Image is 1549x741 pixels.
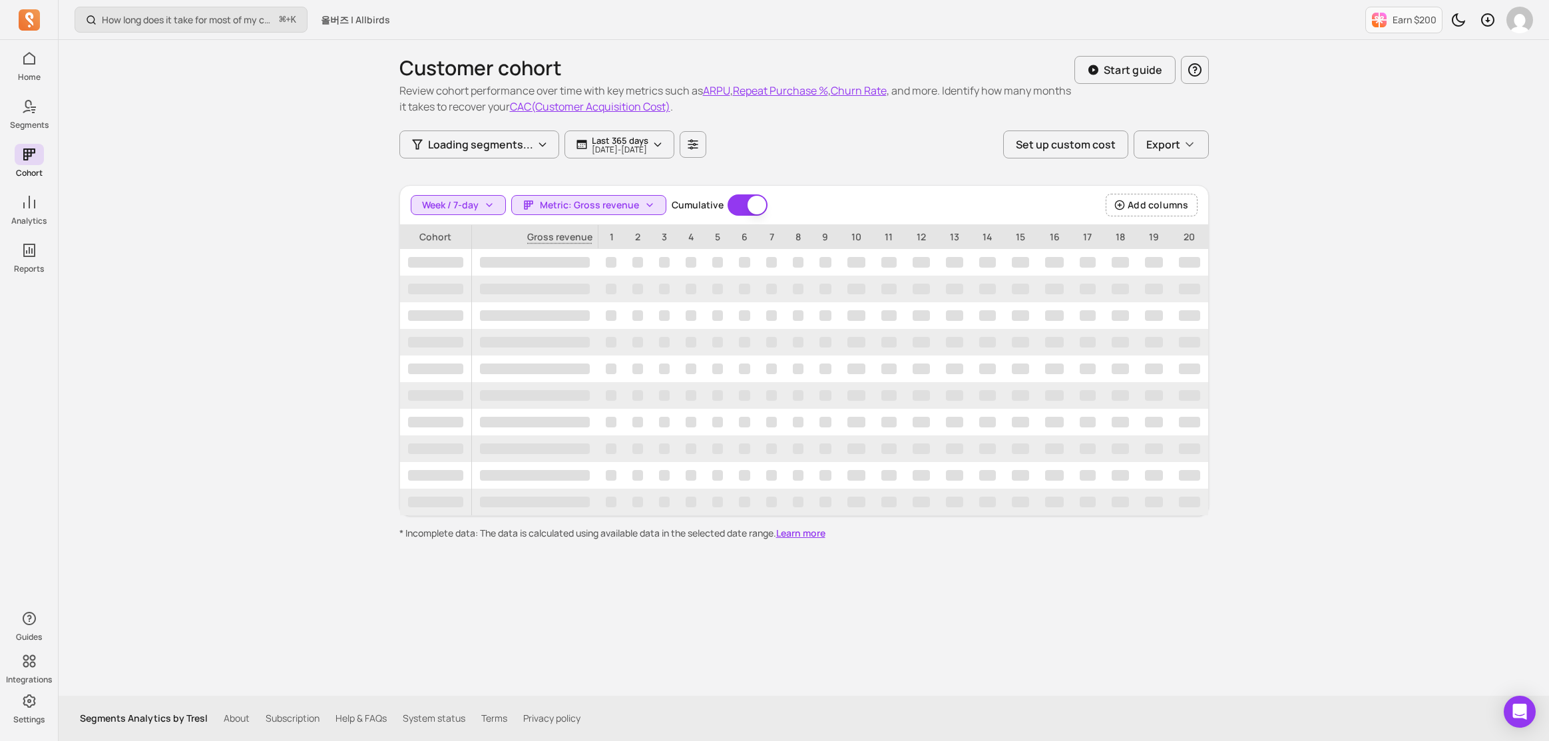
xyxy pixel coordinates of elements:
[1104,225,1137,249] p: 18
[819,443,831,454] span: ‌
[766,390,777,401] span: ‌
[1179,337,1200,348] span: ‌
[606,443,616,454] span: ‌
[624,225,651,249] p: 2
[712,284,723,294] span: ‌
[839,225,874,249] p: 10
[1504,696,1536,728] div: Open Intercom Messenger
[1112,390,1129,401] span: ‌
[1037,225,1072,249] p: 16
[592,135,648,146] p: Last 365 days
[819,497,831,507] span: ‌
[659,443,670,454] span: ‌
[480,284,590,294] span: ‌
[1179,443,1200,454] span: ‌
[632,337,643,348] span: ‌
[1137,225,1172,249] p: 19
[793,417,803,427] span: ‌
[659,310,670,321] span: ‌
[847,364,866,374] span: ‌
[766,443,777,454] span: ‌
[632,417,643,427] span: ‌
[847,470,866,481] span: ‌
[946,497,963,507] span: ‌
[739,337,751,348] span: ‌
[913,257,930,268] span: ‌
[408,364,463,374] span: ‌
[913,310,930,321] span: ‌
[881,284,897,294] span: ‌
[766,337,777,348] span: ‌
[1145,337,1164,348] span: ‌
[13,714,45,725] p: Settings
[712,470,723,481] span: ‌
[1004,225,1037,249] p: 15
[881,337,897,348] span: ‌
[1393,13,1437,27] p: Earn $200
[1145,497,1164,507] span: ‌
[606,390,616,401] span: ‌
[766,417,777,427] span: ‌
[632,497,643,507] span: ‌
[704,225,731,249] p: 5
[15,605,44,645] button: Guides
[913,390,930,401] span: ‌
[606,284,616,294] span: ‌
[733,83,828,99] button: Repeat Purchase %
[686,257,696,268] span: ‌
[1104,62,1163,78] p: Start guide
[946,443,963,454] span: ‌
[819,337,831,348] span: ‌
[1134,130,1209,158] button: Export
[946,470,963,481] span: ‌
[946,390,963,401] span: ‌
[1012,284,1029,294] span: ‌
[1080,497,1096,507] span: ‌
[632,257,643,268] span: ‌
[847,337,866,348] span: ‌
[1012,337,1029,348] span: ‌
[766,470,777,481] span: ‌
[979,443,996,454] span: ‌
[80,712,208,725] p: Segments Analytics by Tresl
[672,198,724,212] label: Cumulative
[1179,470,1200,481] span: ‌
[1112,364,1129,374] span: ‌
[881,417,897,427] span: ‌
[1179,364,1200,374] span: ‌
[739,310,751,321] span: ‌
[1145,364,1164,374] span: ‌
[481,712,507,725] a: Terms
[480,337,590,348] span: ‌
[946,310,963,321] span: ‌
[1145,417,1164,427] span: ‌
[793,284,803,294] span: ‌
[540,198,639,212] span: Metric: Gross revenue
[1145,310,1164,321] span: ‌
[400,225,471,249] p: Cohort
[819,364,831,374] span: ‌
[659,470,670,481] span: ‌
[946,364,963,374] span: ‌
[659,364,670,374] span: ‌
[632,284,643,294] span: ‌
[1112,443,1129,454] span: ‌
[785,225,811,249] p: 8
[686,497,696,507] span: ‌
[881,257,897,268] span: ‌
[606,470,616,481] span: ‌
[913,337,930,348] span: ‌
[793,257,803,268] span: ‌
[632,390,643,401] span: ‌
[793,497,803,507] span: ‌
[793,337,803,348] span: ‌
[1012,470,1029,481] span: ‌
[659,257,670,268] span: ‌
[1179,390,1200,401] span: ‌
[819,417,831,427] span: ‌
[847,443,866,454] span: ‌
[606,310,616,321] span: ‌
[399,56,1074,80] h1: Customer cohort
[766,364,777,374] span: ‌
[659,284,670,294] span: ‌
